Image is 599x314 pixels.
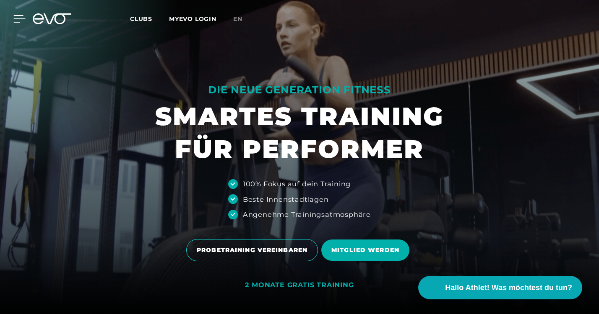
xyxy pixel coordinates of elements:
[233,14,253,24] a: en
[321,233,413,267] a: MITGLIED WERDEN
[243,179,351,189] div: 100% Fokus auf dein Training
[331,246,399,255] span: MITGLIED WERDEN
[233,15,242,23] span: en
[445,282,572,293] span: Hallo Athlet! Was möchtest du tun?
[243,194,329,204] div: Beste Innenstadtlagen
[197,246,307,255] span: PROBETRAINING VEREINBAREN
[155,83,444,97] div: DIE NEUE GENERATION FITNESS
[245,281,354,290] div: 2 MONATE GRATIS TRAINING
[130,15,169,23] a: Clubs
[243,209,371,219] div: Angenehme Trainingsatmosphäre
[169,15,216,23] a: MYEVO LOGIN
[130,15,152,23] span: Clubs
[418,276,582,299] button: Hallo Athlet! Was möchtest du tun?
[155,100,444,165] h1: SMARTES TRAINING FÜR PERFORMER
[186,233,321,268] a: PROBETRAINING VEREINBAREN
